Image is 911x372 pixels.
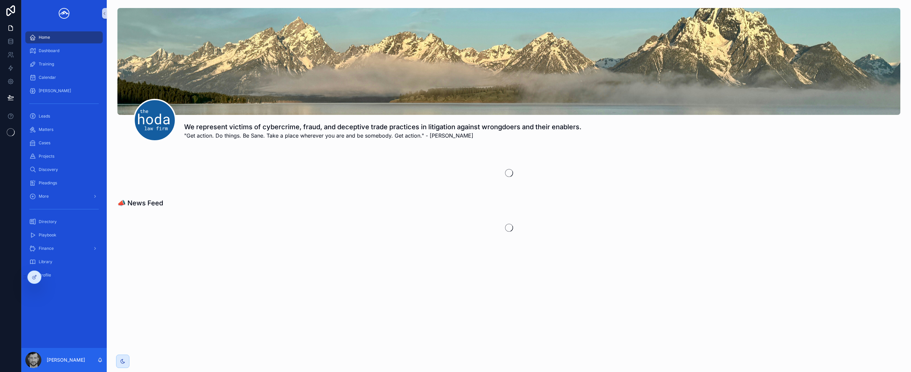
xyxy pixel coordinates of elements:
a: Cases [25,137,103,149]
span: Home [39,35,50,40]
a: Discovery [25,164,103,176]
a: Calendar [25,71,103,83]
div: scrollable content [21,27,107,290]
span: Discovery [39,167,58,172]
span: Cases [39,140,50,146]
h1: 📣 News Feed [117,198,163,208]
a: [PERSON_NAME] [25,85,103,97]
a: Home [25,31,103,43]
h1: We represent victims of cybercrime, fraud, and deceptive trade practices in litigation against wr... [184,122,581,132]
a: Leads [25,110,103,122]
span: [PERSON_NAME] [39,88,71,94]
a: Training [25,58,103,70]
span: Projects [39,154,54,159]
span: Library [39,259,52,264]
a: Finance [25,242,103,254]
a: Matters [25,124,103,136]
span: Dashboard [39,48,59,53]
a: Projects [25,150,103,162]
a: Pleadings [25,177,103,189]
span: Finance [39,246,54,251]
span: Matters [39,127,53,132]
a: More [25,190,103,202]
a: Profile [25,269,103,281]
img: App logo [56,8,72,19]
p: [PERSON_NAME] [47,357,85,363]
a: Dashboard [25,45,103,57]
span: Pleadings [39,180,57,186]
span: Calendar [39,75,56,80]
a: Library [25,256,103,268]
a: Directory [25,216,103,228]
span: Leads [39,114,50,119]
a: Playbook [25,229,103,241]
span: More [39,194,49,199]
span: "Get action. Do things. Be Sane. Take a place wherever you are and be somebody. Get action." - [P... [184,132,581,140]
span: Playbook [39,232,56,238]
span: Directory [39,219,57,224]
span: Training [39,61,54,67]
span: Profile [39,272,51,278]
